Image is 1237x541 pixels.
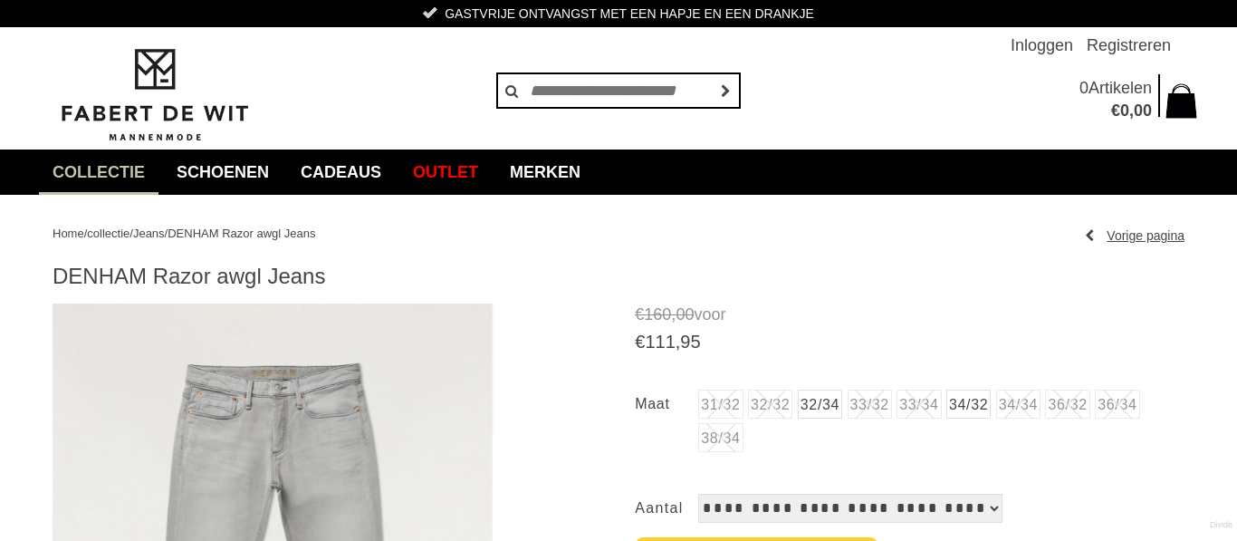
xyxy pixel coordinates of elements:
[676,332,681,352] span: ,
[671,305,676,324] span: ,
[287,150,395,195] a: Cadeaus
[1088,79,1152,97] span: Artikelen
[1011,27,1073,63] a: Inloggen
[635,304,1184,326] span: voor
[1111,101,1120,120] span: €
[53,263,1184,290] h1: DENHAM Razor awgl Jeans
[53,227,84,240] a: Home
[496,150,594,195] a: Merken
[635,305,644,324] span: €
[53,46,256,144] img: Fabert de Wit
[1120,101,1129,120] span: 0
[129,227,133,240] span: /
[1210,514,1232,536] a: Divide
[163,150,283,195] a: Schoenen
[39,150,158,195] a: collectie
[168,227,315,240] a: DENHAM Razor awgl Jeans
[798,390,842,419] a: 32/34
[1134,101,1152,120] span: 00
[87,227,129,240] a: collectie
[1129,101,1134,120] span: ,
[635,332,645,352] span: €
[1087,27,1171,63] a: Registreren
[676,305,694,324] span: 00
[84,227,88,240] span: /
[399,150,492,195] a: Outlet
[133,227,165,240] a: Jeans
[680,332,700,352] span: 95
[644,305,671,324] span: 160
[165,227,168,240] span: /
[1079,79,1088,97] span: 0
[946,390,991,419] a: 34/32
[1085,222,1184,249] a: Vorige pagina
[635,494,698,523] label: Aantal
[645,332,675,352] span: 111
[635,390,1184,458] ul: Maat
